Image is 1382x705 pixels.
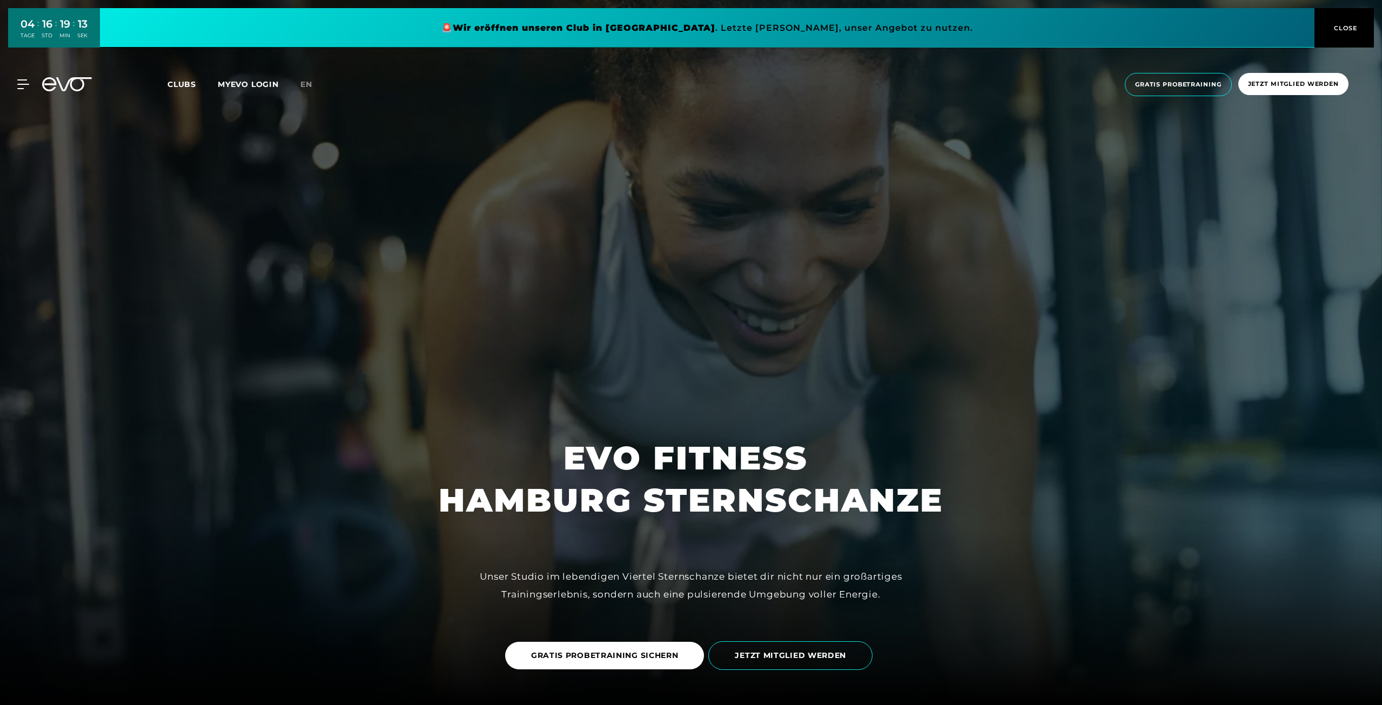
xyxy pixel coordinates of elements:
[708,633,877,678] a: JETZT MITGLIED WERDEN
[167,79,196,89] span: Clubs
[55,17,57,46] div: :
[77,32,88,39] div: SEK
[21,16,35,32] div: 04
[505,634,709,677] a: GRATIS PROBETRAINING SICHERN
[735,650,846,661] span: JETZT MITGLIED WERDEN
[1235,73,1352,96] a: Jetzt Mitglied werden
[439,437,943,521] h1: EVO FITNESS HAMBURG STERNSCHANZE
[1331,23,1358,33] span: CLOSE
[300,78,325,91] a: en
[73,17,75,46] div: :
[59,32,70,39] div: MIN
[531,650,679,661] span: GRATIS PROBETRAINING SICHERN
[42,16,52,32] div: 16
[77,16,88,32] div: 13
[1248,79,1339,89] span: Jetzt Mitglied werden
[300,79,312,89] span: en
[1135,80,1222,89] span: Gratis Probetraining
[448,568,934,603] div: Unser Studio im lebendigen Viertel Sternschanze bietet dir nicht nur ein großartiges Trainingserl...
[1122,73,1235,96] a: Gratis Probetraining
[1314,8,1374,48] button: CLOSE
[218,79,279,89] a: MYEVO LOGIN
[42,32,52,39] div: STD
[21,32,35,39] div: TAGE
[167,79,218,89] a: Clubs
[59,16,70,32] div: 19
[37,17,39,46] div: :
